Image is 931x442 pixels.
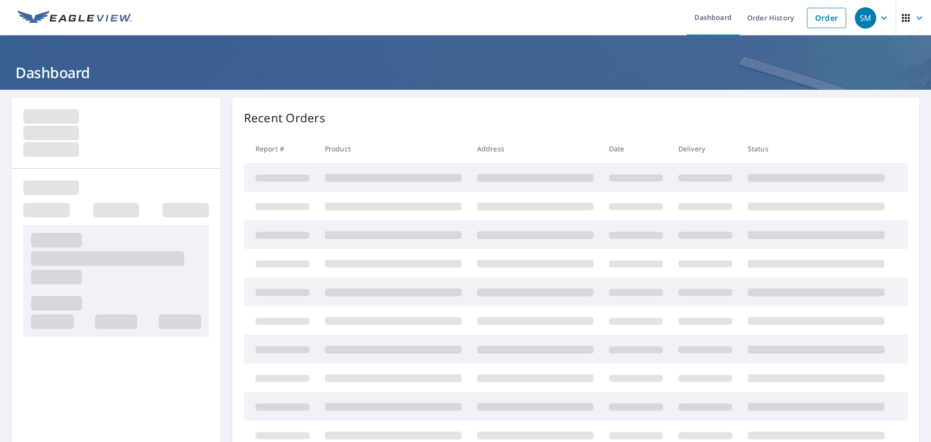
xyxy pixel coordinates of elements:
[740,134,892,163] th: Status
[469,134,601,163] th: Address
[671,134,740,163] th: Delivery
[807,8,846,28] a: Order
[244,134,317,163] th: Report #
[317,134,469,163] th: Product
[17,11,132,25] img: EV Logo
[12,63,919,82] h1: Dashboard
[244,109,325,127] p: Recent Orders
[601,134,671,163] th: Date
[855,7,876,29] div: SM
